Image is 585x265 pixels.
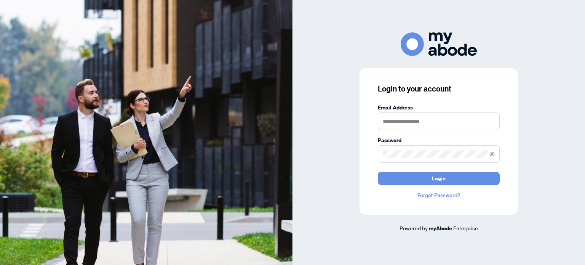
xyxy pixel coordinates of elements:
[401,32,477,56] img: ma-logo
[453,225,478,231] span: Enterprise
[429,224,452,233] a: myAbode
[378,172,500,185] button: Login
[489,151,495,157] span: eye-invisible
[432,172,446,185] span: Login
[378,136,500,145] label: Password
[378,191,500,199] a: Forgot Password?
[400,225,428,231] span: Powered by
[378,84,500,94] h3: Login to your account
[378,103,500,112] label: Email Address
